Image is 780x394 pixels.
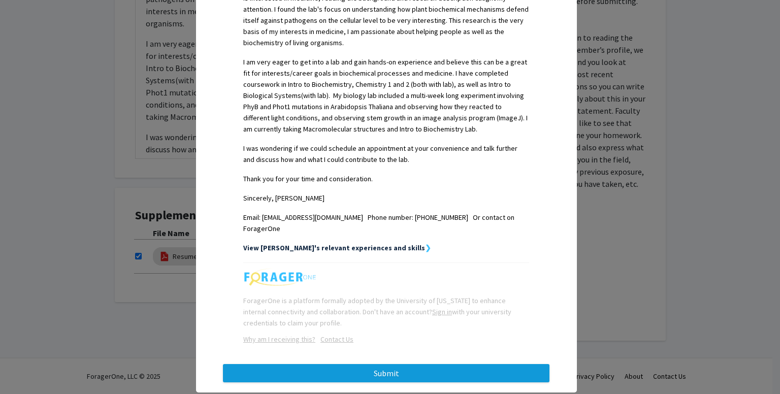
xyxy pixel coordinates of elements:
[432,307,452,316] a: Sign in
[425,243,431,252] strong: ❯
[223,364,549,382] button: Submit
[8,348,43,386] iframe: Chat
[243,335,315,344] a: Opens in a new tab
[243,173,529,184] p: Thank you for your time and consideration.
[243,143,529,165] p: I was wondering if we could schedule an appointment at your convenience and talk further and disc...
[243,296,511,327] span: ForagerOne is a platform formally adopted by the University of [US_STATE] to enhance internal con...
[243,192,529,204] p: Sincerely, [PERSON_NAME]
[243,335,315,344] u: Why am I receiving this?
[243,213,514,233] span: Email: [EMAIL_ADDRESS][DOMAIN_NAME] Phone number: [PHONE_NUMBER] Or contact on ForagerOne
[243,243,425,252] strong: View [PERSON_NAME]'s relevant experiences and skills
[243,56,529,135] p: I am very eager to get into a lab and gain hands-on experience and believe this can be a great fi...
[320,335,353,344] u: Contact Us
[315,335,353,344] a: Opens in a new tab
